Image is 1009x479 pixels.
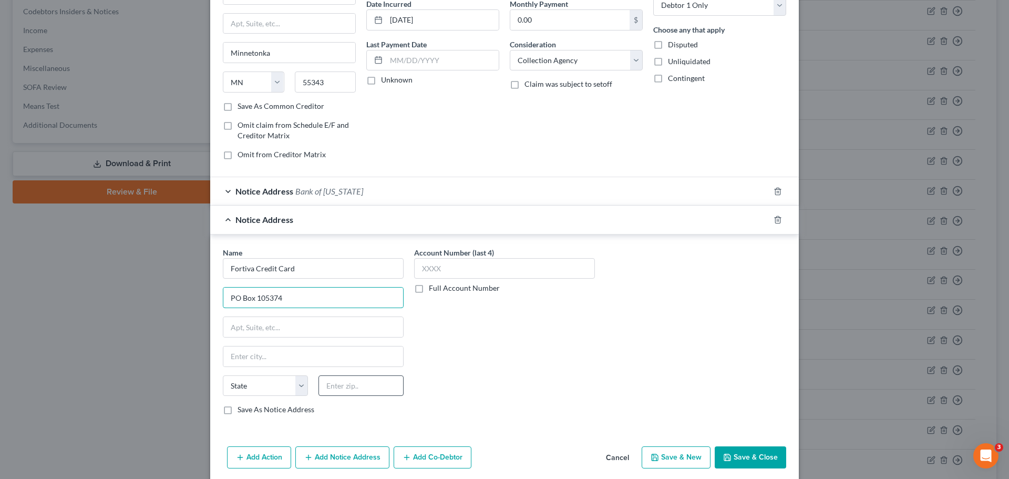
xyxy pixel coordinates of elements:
label: Account Number (last 4) [414,247,494,258]
span: Claim was subject to setoff [524,79,612,88]
label: Save As Common Creditor [238,101,324,111]
label: Unknown [381,75,413,85]
span: Notice Address [235,215,293,225]
label: Save As Notice Address [238,404,314,415]
span: 3 [995,443,1003,452]
span: Omit claim from Schedule E/F and Creditor Matrix [238,120,349,140]
input: Enter zip... [295,72,356,93]
span: Unliquidated [668,57,711,66]
input: 0.00 [510,10,630,30]
label: Choose any that apply [653,24,725,35]
span: Disputed [668,40,698,49]
input: Apt, Suite, etc... [223,14,355,34]
span: Notice Address [235,186,293,196]
label: Full Account Number [429,283,500,293]
span: Omit from Creditor Matrix [238,150,326,159]
button: Save & New [642,446,711,468]
span: Name [223,248,242,257]
input: MM/DD/YYYY [386,10,499,30]
input: Enter city... [223,43,355,63]
button: Add Co-Debtor [394,446,471,468]
input: Enter address... [223,288,403,308]
input: Search by name... [223,258,404,279]
input: XXXX [414,258,595,279]
iframe: Intercom live chat [973,443,998,468]
span: Contingent [668,74,705,83]
button: Add Notice Address [295,446,389,468]
label: Last Payment Date [366,39,427,50]
button: Cancel [598,447,637,468]
button: Save & Close [715,446,786,468]
input: Enter city... [223,346,403,366]
span: Bank of [US_STATE] [295,186,363,196]
label: Consideration [510,39,556,50]
button: Add Action [227,446,291,468]
div: $ [630,10,642,30]
input: Enter zip.. [318,375,404,396]
input: MM/DD/YYYY [386,50,499,70]
input: Apt, Suite, etc... [223,317,403,337]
